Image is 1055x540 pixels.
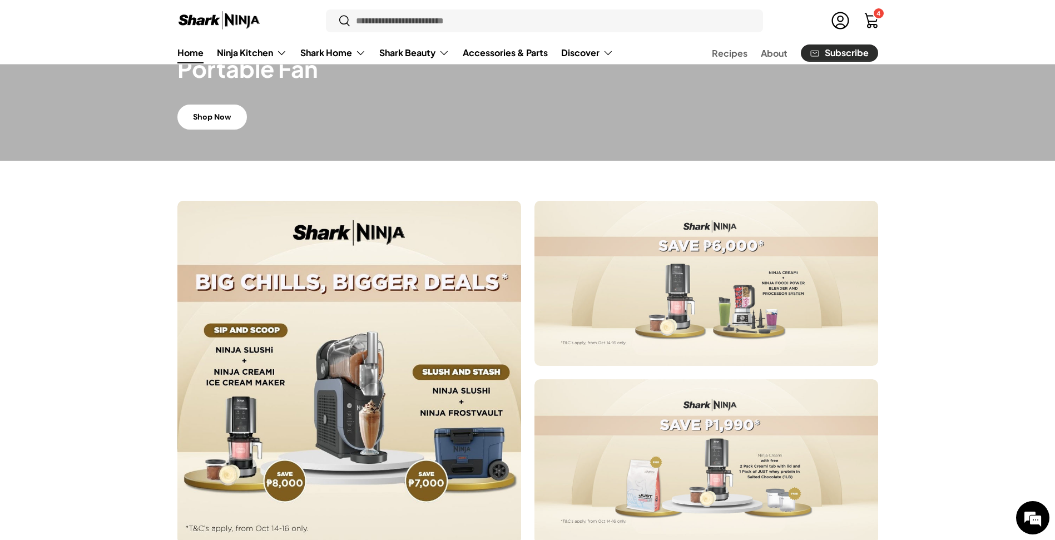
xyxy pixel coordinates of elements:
a: Recipes [712,42,747,64]
a: About [761,42,787,64]
nav: Secondary [685,42,878,64]
span: Subscribe [825,49,869,58]
summary: Discover [554,42,620,64]
a: Accessories & Parts [463,42,548,63]
summary: Shark Home [294,42,373,64]
summary: Shark Beauty [373,42,456,64]
a: Subscribe [801,44,878,62]
img: Shark Ninja Philippines [177,10,261,32]
a: Home [177,42,204,63]
a: Shop Now [177,105,247,130]
span: 4 [876,10,880,18]
summary: Ninja Kitchen [210,42,294,64]
nav: Primary [177,42,613,64]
